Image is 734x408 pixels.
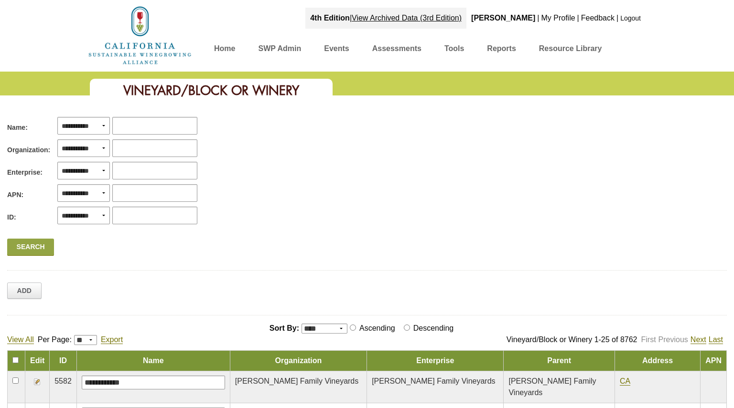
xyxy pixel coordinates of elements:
a: Next [691,335,706,344]
label: Descending [411,324,458,332]
span: APN: [7,190,23,200]
label: Ascending [357,324,399,332]
span: Organization: [7,145,50,155]
td: Name [76,351,230,371]
b: [PERSON_NAME] [471,14,535,22]
td: Parent [504,351,615,371]
div: | [536,8,540,29]
a: SWP Admin [258,42,301,59]
span: ID: [7,212,16,222]
a: Assessments [372,42,421,59]
a: Logout [620,14,641,22]
td: APN [701,351,727,371]
span: 5582 [54,377,72,385]
img: logo_cswa2x.png [87,5,193,66]
a: First [641,335,656,344]
a: CA [620,377,630,386]
a: Home [87,31,193,39]
div: | [615,8,619,29]
td: Organization [230,351,367,371]
td: Enterprise [367,351,504,371]
strong: 4th Edition [310,14,350,22]
td: Address [615,351,700,371]
span: [PERSON_NAME] Family Vineyards [235,377,358,385]
a: Previous [658,335,688,344]
span: Vineyard/Block or Winery [123,82,299,99]
a: Reports [487,42,516,59]
td: Edit [25,351,50,371]
a: Add [7,282,42,299]
span: Sort By: [270,324,299,332]
a: Feedback [581,14,615,22]
img: Edit [33,378,41,386]
td: ID [50,351,77,371]
span: Name: [7,123,28,133]
a: Last [709,335,723,344]
a: Events [324,42,349,59]
a: Export [101,335,123,344]
a: Search [7,239,54,256]
span: Per Page: [38,335,72,344]
div: | [305,8,466,29]
span: [PERSON_NAME] Family Vineyards [372,377,495,385]
div: | [576,8,580,29]
a: Tools [444,42,464,59]
a: View Archived Data (3rd Edition) [352,14,462,22]
a: Home [214,42,235,59]
a: Resource Library [539,42,602,59]
span: Vineyard/Block or Winery 1-25 of 8762 [507,335,637,344]
a: My Profile [541,14,575,22]
span: [PERSON_NAME] Family Vineyards [508,377,596,397]
a: View All [7,335,34,344]
span: Enterprise: [7,167,43,178]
